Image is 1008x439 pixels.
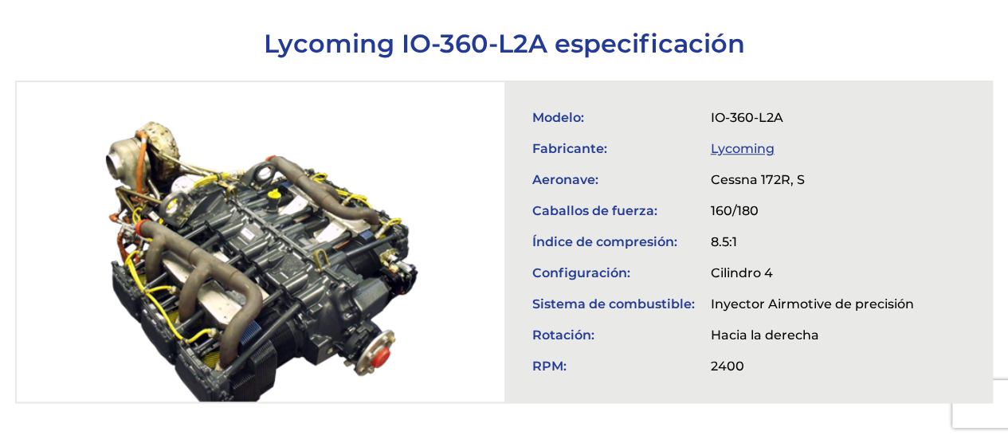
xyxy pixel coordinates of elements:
td: Configuración: [524,257,703,288]
td: Aeronave: [524,164,703,195]
td: Índice de compresión: [524,226,703,257]
td: Cessna 172R, S [703,164,922,195]
td: Sistema de combustible: [524,288,703,319]
td: Modelo: [524,102,703,133]
td: Cilindro 4 [703,257,922,288]
a: Lycoming [711,141,775,156]
td: Fabricante: [524,133,703,164]
h1: Lycoming IO-360-L2A especificación [15,28,993,59]
td: 8.5:1 [703,226,922,257]
td: RPM: [524,351,703,382]
td: Rotación: [524,319,703,351]
td: 160/180 [703,195,922,226]
td: Hacia la derecha [703,319,922,351]
td: Caballos de fuerza: [524,195,703,226]
td: 2400 [703,351,922,382]
td: Inyector Airmotive de precisión [703,288,922,319]
td: IO-360-L2A [703,102,922,133]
